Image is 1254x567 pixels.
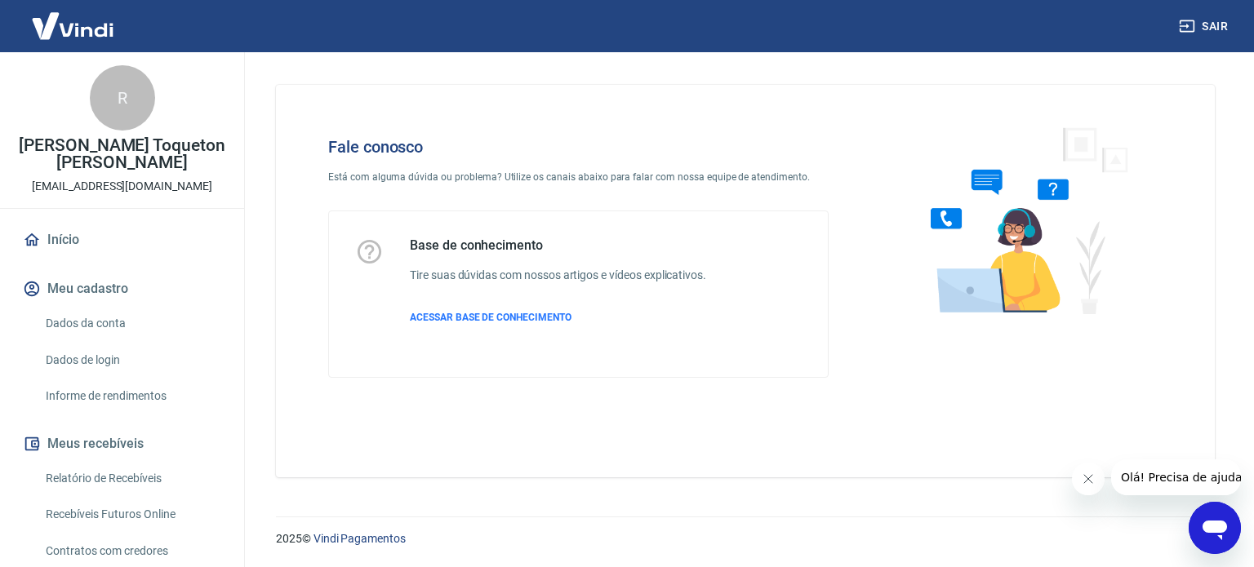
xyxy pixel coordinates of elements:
p: 2025 © [276,530,1215,547]
a: Relatório de Recebíveis [39,462,225,495]
h4: Fale conosco [328,137,829,157]
img: Fale conosco [898,111,1146,329]
iframe: Mensagem da empresa [1111,459,1241,495]
a: Informe de rendimentos [39,379,225,413]
iframe: Botão para abrir a janela de mensagens [1189,502,1241,554]
p: Está com alguma dúvida ou problema? Utilize os canais abaixo para falar com nossa equipe de atend... [328,170,829,184]
p: [PERSON_NAME] Toqueton [PERSON_NAME] [13,137,231,171]
p: [EMAIL_ADDRESS][DOMAIN_NAME] [32,178,212,195]
span: Olá! Precisa de ajuda? [10,11,137,24]
a: Dados da conta [39,307,225,340]
a: Recebíveis Futuros Online [39,498,225,531]
h5: Base de conhecimento [410,237,706,254]
a: Vindi Pagamentos [313,532,406,545]
span: ACESSAR BASE DE CONHECIMENTO [410,312,571,323]
div: R [90,65,155,131]
iframe: Fechar mensagem [1072,463,1105,495]
a: ACESSAR BASE DE CONHECIMENTO [410,310,706,325]
img: Vindi [20,1,126,51]
button: Sair [1176,11,1234,42]
a: Início [20,222,225,258]
button: Meus recebíveis [20,426,225,462]
a: Dados de login [39,343,225,377]
h6: Tire suas dúvidas com nossos artigos e vídeos explicativos. [410,267,706,284]
button: Meu cadastro [20,271,225,307]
